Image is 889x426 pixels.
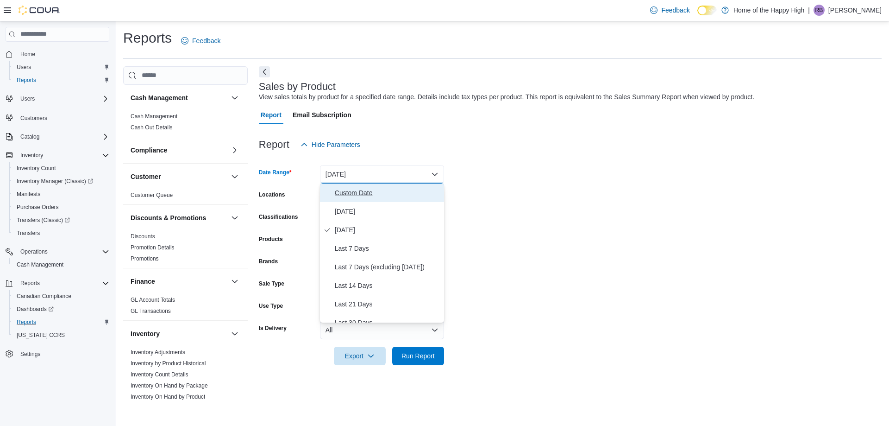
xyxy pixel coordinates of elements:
span: Transfers (Classic) [13,215,109,226]
button: Next [259,66,270,77]
span: Customers [17,112,109,123]
a: Inventory On Hand by Product [131,394,205,400]
a: Dashboards [13,304,57,315]
h1: Reports [123,29,172,47]
a: Reports [13,317,40,328]
button: Inventory Count [9,162,113,175]
span: Catalog [17,131,109,142]
button: Inventory [229,328,240,339]
a: Inventory Count Details [131,371,188,378]
div: Cash Management [123,111,248,137]
span: Hide Parameters [312,140,360,149]
button: Purchase Orders [9,201,113,214]
span: Home [17,48,109,60]
span: Run Report [401,351,435,361]
button: All [320,321,444,339]
label: Classifications [259,213,298,221]
a: Home [17,49,39,60]
span: Washington CCRS [13,330,109,341]
label: Sale Type [259,280,284,287]
button: Export [334,347,386,365]
span: Promotion Details [131,244,175,251]
span: Reports [20,280,40,287]
span: [DATE] [335,206,440,217]
span: Cash Management [131,113,177,120]
button: Reports [9,74,113,87]
button: Customers [2,111,113,124]
span: Last 14 Days [335,280,440,291]
span: Inventory Count [13,163,109,174]
a: Promotions [131,255,159,262]
button: [DATE] [320,165,444,184]
div: Finance [123,294,248,320]
a: Dashboards [9,303,113,316]
span: Inventory [17,150,109,161]
h3: Finance [131,277,155,286]
span: Inventory by Product Historical [131,360,206,367]
span: Users [13,62,109,73]
span: GL Transactions [131,307,171,315]
span: Users [17,64,31,71]
span: Custom Date [335,187,440,198]
div: Customer [123,190,248,204]
a: Inventory by Product Historical [131,360,206,367]
button: Finance [131,277,227,286]
span: Users [20,95,35,102]
span: Home [20,51,35,58]
a: Settings [17,349,44,360]
span: Manifests [17,191,40,198]
span: Inventory Count Details [131,371,188,378]
a: Cash Management [131,113,177,120]
button: Hide Parameters [297,135,364,154]
span: Reports [13,75,109,86]
span: RB [815,5,823,16]
a: Transfers (Classic) [13,215,74,226]
a: Cash Out Details [131,124,173,131]
span: Settings [20,350,40,358]
span: Transfers [13,228,109,239]
label: Date Range [259,169,292,176]
button: [US_STATE] CCRS [9,329,113,342]
span: Dashboards [13,304,109,315]
span: Transfers (Classic) [17,216,70,224]
button: Reports [9,316,113,329]
span: Export [339,347,380,365]
span: Dark Mode [697,15,698,16]
span: Settings [17,348,109,360]
button: Cash Management [131,93,227,102]
span: [DATE] [335,224,440,235]
button: Run Report [392,347,444,365]
a: Feedback [177,32,224,50]
button: Catalog [2,130,113,143]
span: Customer Queue [131,191,173,199]
button: Reports [17,278,44,289]
button: Inventory [131,329,227,338]
button: Home [2,47,113,61]
a: Inventory Manager (Classic) [9,175,113,188]
button: Compliance [229,145,240,156]
span: Operations [20,248,48,255]
button: Discounts & Promotions [229,212,240,223]
span: Canadian Compliance [17,292,71,300]
span: Last 21 Days [335,299,440,310]
span: GL Account Totals [131,296,175,304]
a: Users [13,62,35,73]
a: Canadian Compliance [13,291,75,302]
button: Users [17,93,38,104]
button: Inventory [17,150,47,161]
label: Products [259,235,283,243]
span: Dashboards [17,305,54,313]
div: Rayden Bajnok [814,5,825,16]
div: Discounts & Promotions [123,231,248,268]
button: Manifests [9,188,113,201]
h3: Customer [131,172,161,181]
button: Reports [2,277,113,290]
button: Settings [2,347,113,361]
span: Feedback [192,36,220,45]
nav: Complex example [6,44,109,385]
span: Reports [13,317,109,328]
span: Reports [17,318,36,326]
span: Report [261,106,282,124]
